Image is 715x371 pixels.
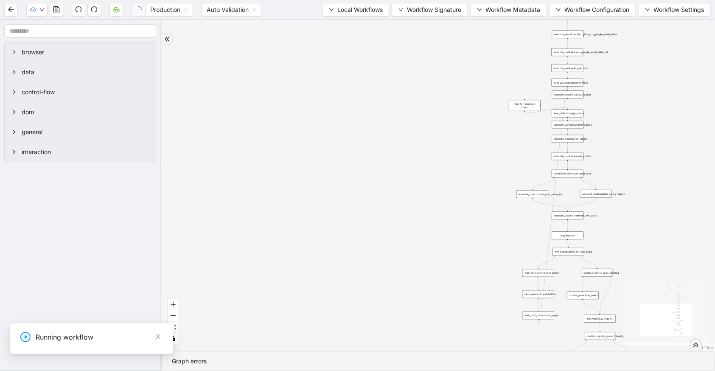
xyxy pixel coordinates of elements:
span: save [53,6,60,13]
span: arrow-left [8,6,14,13]
span: loading [134,5,143,14]
g: Edge from conditions:if_no_docs_fetched to update_workflow_metric: [583,277,583,290]
span: close [155,334,161,340]
div: wait_until_loaded:next_page [522,312,554,320]
a: React Flow attribution [692,345,714,350]
button: redo [87,3,101,17]
g: Edge from execute_code:update_policy_report to execute_code:increment_row_count [568,198,596,211]
label: Password [10,32,295,41]
div: execute_code:policy_report [552,135,584,143]
span: right [11,50,17,55]
div: loop_data:through_rows [552,110,584,118]
div: execute_code:duplicate_check [552,152,583,160]
div: init_workflow_metric: [584,315,616,323]
button: cloud-uploaddown [26,3,48,17]
g: Edge from conditions:policy_report_empty_check to execute_workflow:document_pull [573,340,586,352]
div: conditions:policy_report_empty_check [584,332,616,340]
div: click_element:next_button [522,290,554,298]
button: zoom out [168,310,179,322]
span: down [398,7,404,12]
div: Graph errors [172,357,704,366]
span: browser [22,48,149,57]
g: Edge from wait_until_loaded:next_page to execute_code:init_row_counter [538,86,568,324]
div: dom [5,102,156,122]
g: Edge from conditions:if_no_docs_fetched to init_workflow_metric: [600,277,611,314]
button: downWorkflow Settings [638,3,711,17]
g: Edge from conditions:check_for_duplicate to execute_code:update_doc_name_list [533,178,554,189]
g: Edge from wait_for_element: rows to loop_data:through_rows [525,107,568,113]
span: right [11,90,17,95]
div: wait_for_element:next_button [522,269,554,277]
div: browser [5,42,156,62]
div: loop_iterator: [552,231,584,239]
div: execute_workflow:fetch_last_run_google_sheet_data [552,30,584,38]
span: double-right [693,342,699,348]
div: execute_code:increment_row_count [552,212,584,220]
span: down [39,7,45,12]
button: downWorkflow Signature [392,3,468,17]
button: downWorkflow Configuration [549,3,636,17]
div: execute_code:init_row_counter [552,90,584,98]
button: fit view [168,322,179,333]
div: conditions:if_no_docs_fetched [581,269,613,277]
button: toggle interactivity [168,333,179,345]
span: cloud-server [113,6,120,13]
g: Edge from while_loop:check_for_last_page to wait_for_element:next_button [538,256,555,268]
span: Production [150,3,188,16]
g: Edge from execute_code:update_doc_name_list to execute_code:increment_row_count [533,199,568,211]
div: while_loop:check_for_last_page [552,248,584,256]
div: control-flow [5,82,156,102]
span: right [11,149,17,155]
span: interaction [22,147,149,157]
span: Workflow Settings [653,5,704,14]
g: Edge from conditions:check_for_duplicate to execute_code:update_policy_report [581,178,596,189]
div: update_workflow_metric: [567,292,599,300]
g: Edge from execute_workflow:fetch_last_run_google_sheet_data to execute_code:last_run_google_sheet... [567,39,568,48]
span: undo [75,6,82,13]
span: Workflow Configuration [564,5,629,14]
div: execute_workflow:fetch_details [552,121,584,129]
button: zoom in [168,299,179,310]
div: conditions:check_for_duplicate [552,170,583,178]
span: Workflow Signature [407,5,461,14]
div: execute_code:policy_reports [552,64,583,72]
g: Edge from update_workflow_metric: to init_workflow_metric: [583,300,600,314]
span: down [556,7,561,12]
div: execute_code:last_run_google_sheet_data_list [552,48,583,56]
span: general [22,127,149,137]
span: right [11,110,17,115]
div: wait_for_element: rows [509,100,541,111]
span: cloud-upload [30,7,36,13]
g: Edge from while_loop:check_for_last_page to conditions:if_no_docs_fetched [582,256,597,268]
span: down [645,7,650,12]
span: Workflow Metadata [485,5,540,14]
span: redo [91,6,98,13]
span: Local Workflows [337,5,383,14]
g: Edge from conditions:policy_report_empty_check to update_workflow_metric:__0 [614,340,628,351]
button: undo [72,3,85,17]
span: down [477,7,482,12]
button: arrow-left [4,3,18,17]
div: execute_code:document_list [552,79,583,87]
button: cloud-server [109,3,123,17]
span: right [11,70,17,75]
span: control-flow [22,87,149,97]
button: downLocal Workflows [322,3,390,17]
div: execute_code:update_policy_report [580,190,612,198]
